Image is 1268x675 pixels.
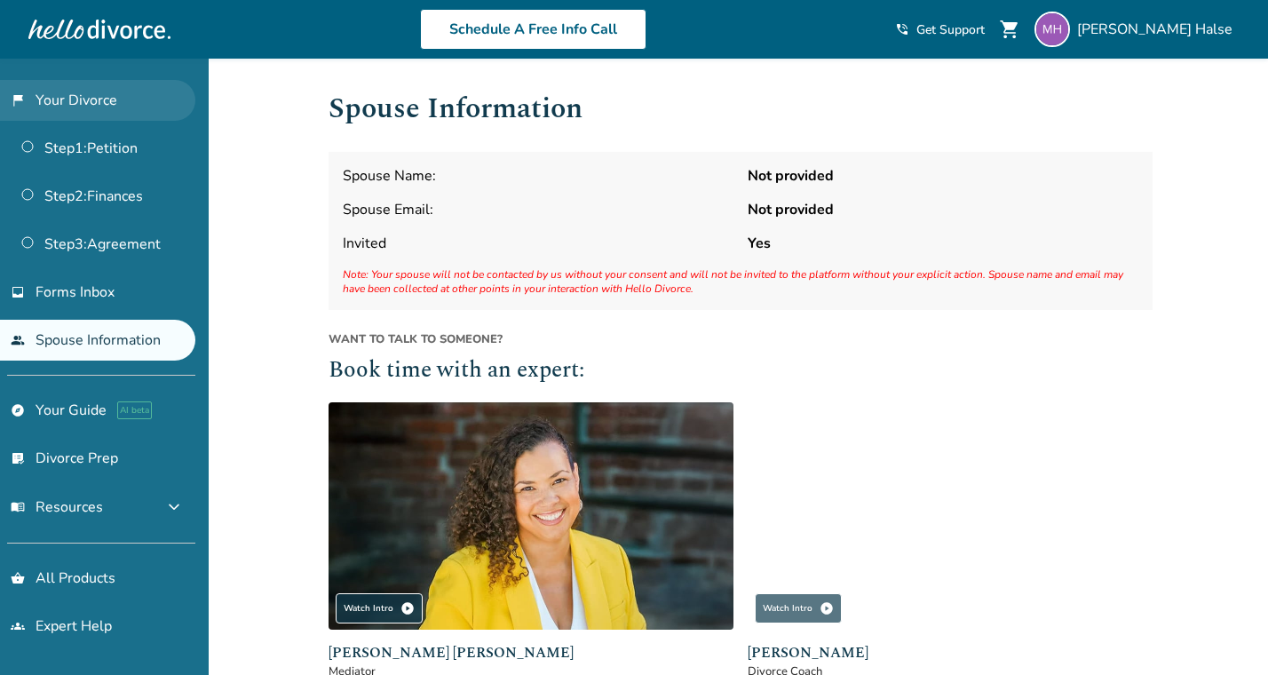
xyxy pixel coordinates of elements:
[11,451,25,465] span: list_alt_check
[11,500,25,514] span: menu_book
[916,21,985,38] span: Get Support
[1034,12,1070,47] img: michaelakristenhalse@gmail.com
[343,200,733,219] span: Spouse Email:
[1077,20,1240,39] span: [PERSON_NAME] Halse
[11,497,103,517] span: Resources
[999,19,1020,40] span: shopping_cart
[329,87,1153,131] h1: Spouse Information
[329,331,1153,347] span: Want to talk to someone?
[748,234,1138,253] strong: Yes
[163,496,185,518] span: expand_more
[343,267,1138,296] span: Note: Your spouse will not be contacted by us without your consent and will not be invited to the...
[820,601,834,615] span: play_circle
[748,166,1138,186] strong: Not provided
[11,571,25,585] span: shopping_basket
[755,593,842,623] div: Watch Intro
[36,282,115,302] span: Forms Inbox
[11,619,25,633] span: groups
[895,21,985,38] a: phone_in_talkGet Support
[329,642,733,663] span: [PERSON_NAME] [PERSON_NAME]
[117,401,152,419] span: AI beta
[400,601,415,615] span: play_circle
[329,402,733,631] img: Claudia Brown Coulter
[748,402,1153,631] img: James Traub
[329,354,1153,388] h2: Book time with an expert:
[336,593,423,623] div: Watch Intro
[748,200,1138,219] strong: Not provided
[748,642,1153,663] span: [PERSON_NAME]
[870,28,1268,675] iframe: Chat Widget
[11,403,25,417] span: explore
[895,22,909,36] span: phone_in_talk
[11,285,25,299] span: inbox
[11,333,25,347] span: people
[420,9,646,50] a: Schedule A Free Info Call
[11,93,25,107] span: flag_2
[343,234,733,253] span: Invited
[343,166,733,186] span: Spouse Name:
